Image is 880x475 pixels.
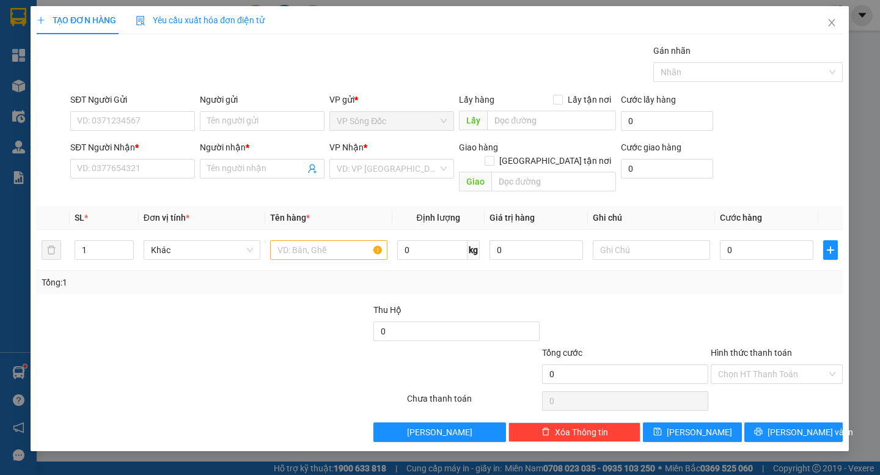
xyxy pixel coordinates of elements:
span: user-add [308,164,318,174]
span: [PERSON_NAME] [667,425,732,439]
span: printer [754,427,763,437]
button: delete [42,240,61,260]
button: [PERSON_NAME] [374,422,507,442]
div: SĐT Người Nhận [71,141,196,154]
img: icon [136,16,146,26]
label: Hình thức thanh toán [711,348,792,358]
button: Close [815,6,849,40]
input: Ghi Chú [593,240,710,260]
span: Xóa Thông tin [555,425,608,439]
span: TẠO ĐƠN HÀNG [37,15,116,25]
span: Khác [151,241,253,259]
input: VD: Bàn, Ghế [271,240,387,260]
div: Chưa thanh toán [406,392,541,413]
span: Giao hàng [460,142,499,152]
span: Cước hàng [720,213,762,223]
span: delete [541,427,550,437]
span: [GEOGRAPHIC_DATA] tận nơi [495,154,617,168]
span: VP Sông Đốc [337,112,447,130]
input: Dọc đường [492,172,617,191]
span: Lấy [460,111,488,130]
input: Cước lấy hàng [621,111,714,131]
span: Định lượng [417,213,460,223]
button: printer[PERSON_NAME] và In [744,422,843,442]
span: plus [37,16,45,24]
span: plus [824,245,838,255]
span: [PERSON_NAME] và In [768,425,853,439]
div: VP gửi [330,93,455,106]
span: Đơn vị tính [144,213,189,223]
span: Lấy hàng [460,95,495,105]
div: SĐT Người Gửi [71,93,196,106]
div: Tổng: 1 [42,276,340,289]
span: Giao [460,172,492,191]
span: SL [75,213,84,223]
span: kg [468,240,480,260]
div: Người nhận [200,141,325,154]
span: Tên hàng [271,213,310,223]
span: Tổng cước [542,348,582,358]
span: close [827,18,837,28]
span: [PERSON_NAME] [408,425,473,439]
span: save [653,427,662,437]
input: 0 [490,240,584,260]
span: Lấy tận nơi [563,93,617,106]
button: plus [824,240,838,260]
th: Ghi chú [588,206,715,230]
span: Thu Hộ [374,305,402,315]
label: Gán nhãn [654,46,691,56]
input: Cước giao hàng [621,159,714,179]
div: Người gửi [200,93,325,106]
label: Cước lấy hàng [621,95,676,105]
span: VP Nhận [330,142,364,152]
label: Cước giao hàng [621,142,682,152]
button: deleteXóa Thông tin [508,422,641,442]
button: save[PERSON_NAME] [643,422,742,442]
span: Yêu cầu xuất hóa đơn điện tử [136,15,265,25]
span: Giá trị hàng [490,213,535,223]
input: Dọc đường [488,111,617,130]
